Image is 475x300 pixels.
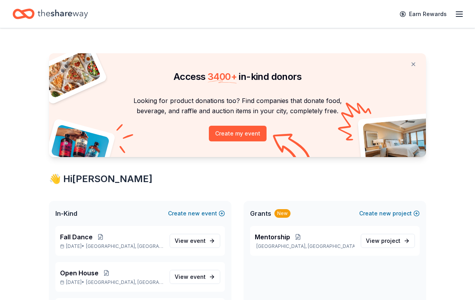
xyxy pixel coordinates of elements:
[49,173,426,185] div: 👋 Hi [PERSON_NAME]
[208,71,237,82] span: 3400 +
[86,243,163,249] span: [GEOGRAPHIC_DATA], [GEOGRAPHIC_DATA]
[273,134,312,163] img: Curvy arrow
[250,209,271,218] span: Grants
[395,7,451,21] a: Earn Rewards
[190,273,206,280] span: event
[209,126,267,141] button: Create my event
[175,236,206,246] span: View
[366,236,400,246] span: View
[174,71,301,82] span: Access in-kind donors
[58,96,417,116] p: Looking for product donations too? Find companies that donate food, beverage, and raffle and auct...
[170,270,220,284] a: View event
[188,209,200,218] span: new
[379,209,391,218] span: new
[274,209,290,218] div: New
[60,243,163,249] p: [DATE] •
[40,49,102,99] img: Pizza
[13,5,88,23] a: Home
[255,243,354,249] p: [GEOGRAPHIC_DATA], [GEOGRAPHIC_DATA]
[255,232,290,242] span: Mentorship
[86,279,163,286] span: [GEOGRAPHIC_DATA], [GEOGRAPHIC_DATA]
[60,232,93,242] span: Fall Dance
[381,237,400,244] span: project
[359,209,420,218] button: Createnewproject
[190,237,206,244] span: event
[168,209,225,218] button: Createnewevent
[175,272,206,282] span: View
[60,268,99,278] span: Open House
[361,234,415,248] a: View project
[55,209,77,218] span: In-Kind
[170,234,220,248] a: View event
[60,279,163,286] p: [DATE] •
